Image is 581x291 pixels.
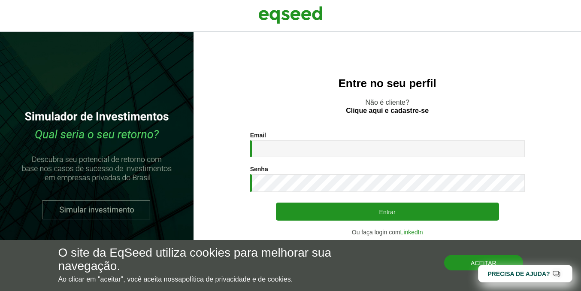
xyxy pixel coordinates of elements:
img: EqSeed Logo [258,4,323,26]
button: Aceitar [444,255,523,270]
a: Esqueci minha senha [359,239,416,246]
button: Entrar [276,203,499,221]
a: Clique aqui e cadastre-se [346,107,429,114]
label: Senha [250,166,268,172]
h2: Entre no seu perfil [211,77,564,90]
h5: O site da EqSeed utiliza cookies para melhorar sua navegação. [58,246,337,273]
p: Não é cliente? [211,98,564,115]
a: LinkedIn [400,229,423,235]
p: Ao clicar em "aceitar", você aceita nossa . [58,275,337,283]
a: política de privacidade e de cookies [182,276,291,283]
div: Ou faça login com [250,229,525,235]
label: Email [250,132,266,138]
